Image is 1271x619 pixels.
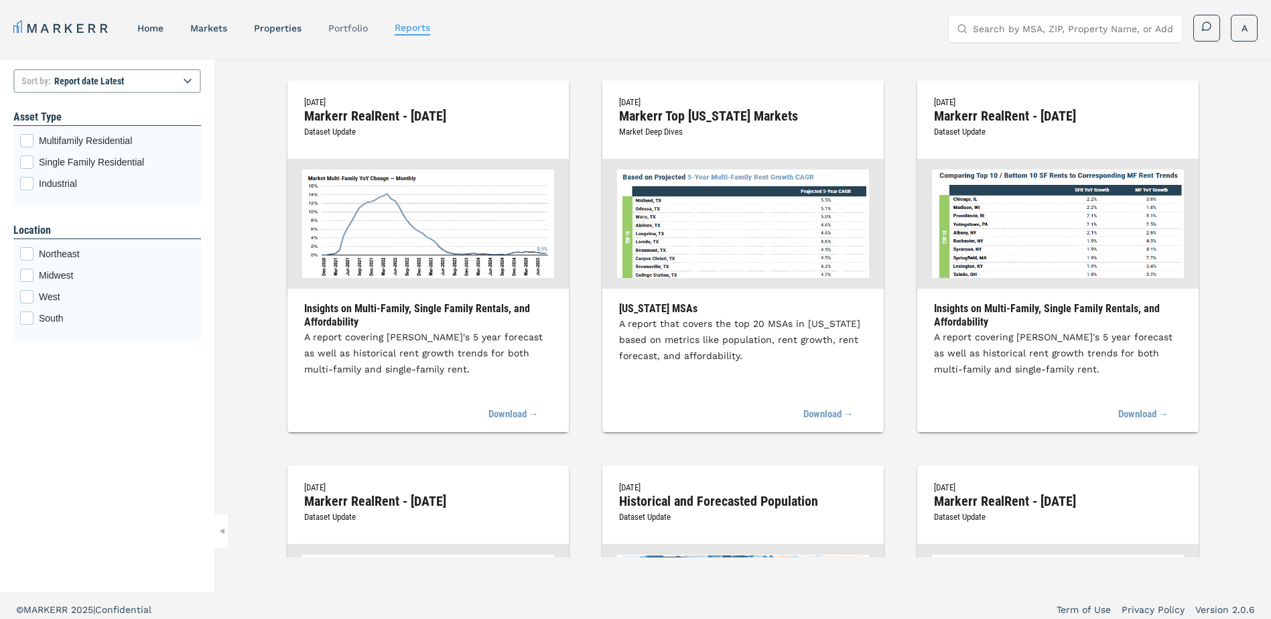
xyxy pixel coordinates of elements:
span: [DATE] [304,97,326,107]
img: Markerr Top Texas Markets [617,169,869,278]
span: Confidential [95,604,151,615]
div: Multifamily Residential checkbox input [20,134,194,147]
h2: Markerr Top [US_STATE] Markets [619,110,867,122]
a: properties [254,23,302,33]
a: Download → [488,400,539,429]
div: Single Family Residential checkbox input [20,155,194,169]
h3: [US_STATE] MSAs [619,302,867,316]
h2: Markerr RealRent - [DATE] [304,495,552,507]
span: Dataset Update [934,512,986,522]
span: [DATE] [619,97,641,107]
a: reports [395,22,430,33]
a: Download → [1118,400,1168,429]
span: South [39,312,194,325]
h3: Insights on Multi-Family, Single Family Rentals, and Affordability [304,302,552,329]
span: West [39,290,194,303]
a: Privacy Policy [1122,603,1185,616]
img: Markerr RealRent - July 2025 [932,169,1184,278]
span: Northeast [39,247,194,261]
a: Portfolio [328,23,368,33]
span: MARKERR [23,604,71,615]
input: Search by MSA, ZIP, Property Name, or Address [973,15,1174,42]
span: Market Deep Dives [619,127,683,137]
a: Version 2.0.6 [1195,603,1255,616]
a: home [137,23,163,33]
span: [DATE] [934,97,955,107]
span: Industrial [39,177,194,190]
button: A [1231,15,1258,42]
div: Industrial checkbox input [20,177,194,190]
span: A [1242,21,1248,35]
h2: Markerr RealRent - [DATE] [934,495,1182,507]
span: Dataset Update [304,127,356,137]
span: Dataset Update [619,512,671,522]
div: Midwest checkbox input [20,269,194,282]
span: Midwest [39,269,194,282]
span: A report covering [PERSON_NAME]'s 5 year forecast as well as historical rent growth trends for bo... [304,332,543,374]
div: South checkbox input [20,312,194,325]
a: markets [190,23,227,33]
span: [DATE] [619,482,641,492]
a: Term of Use [1057,603,1111,616]
div: Northeast checkbox input [20,247,194,261]
span: © [16,604,23,615]
h2: Markerr RealRent - [DATE] [934,110,1182,122]
span: [DATE] [304,482,326,492]
span: Dataset Update [934,127,986,137]
span: 2025 | [71,604,95,615]
span: Multifamily Residential [39,134,194,147]
h1: Location [13,222,201,238]
h1: Asset Type [13,109,201,125]
span: Single Family Residential [39,155,194,169]
select: Sort by: [13,69,201,93]
h2: Markerr RealRent - [DATE] [304,110,552,122]
div: West checkbox input [20,290,194,303]
img: Markerr RealRent - August 2025 [302,169,554,278]
a: Download → [803,400,854,429]
h3: Insights on Multi-Family, Single Family Rentals, and Affordability [934,302,1182,329]
span: A report that covers the top 20 MSAs in [US_STATE] based on metrics like population, rent growth,... [619,318,860,361]
span: Dataset Update [304,512,356,522]
span: [DATE] [934,482,955,492]
span: A report covering [PERSON_NAME]'s 5 year forecast as well as historical rent growth trends for bo... [934,332,1173,374]
a: MARKERR [13,19,111,38]
h2: Historical and Forecasted Population [619,495,867,507]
